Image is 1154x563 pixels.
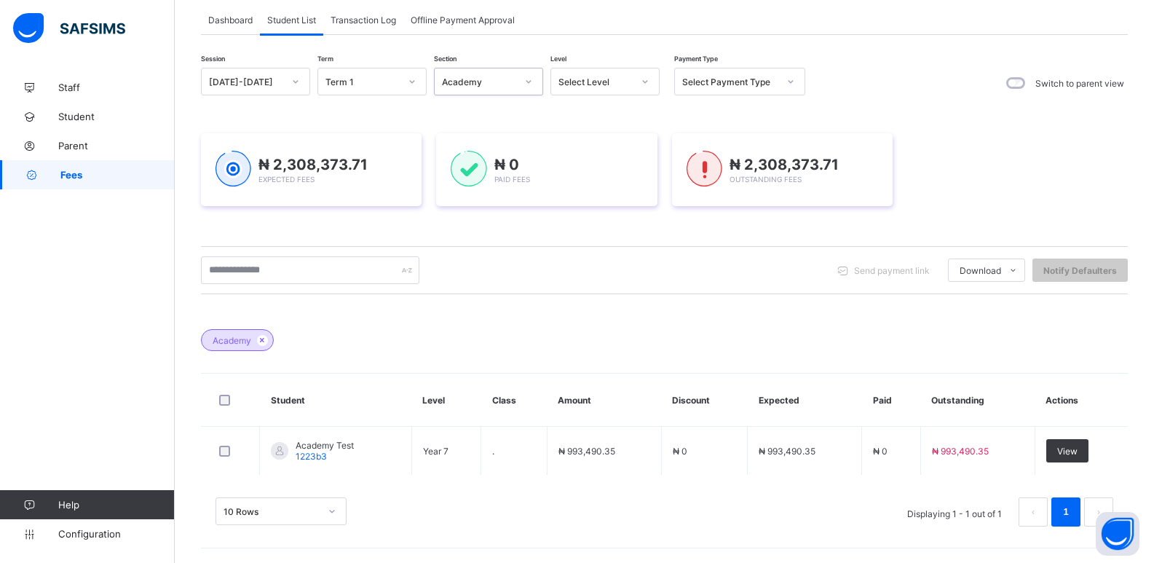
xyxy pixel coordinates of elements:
span: Parent [58,140,175,151]
li: 下一页 [1084,497,1113,527]
th: Level [411,374,481,427]
span: ₦ 0 [673,446,687,457]
button: prev page [1019,497,1048,527]
div: Academy [442,76,516,87]
span: ₦ 0 [494,156,519,173]
span: Section [434,55,457,63]
th: Actions [1035,374,1128,427]
li: 上一页 [1019,497,1048,527]
label: Switch to parent view [1035,78,1124,89]
th: Outstanding [920,374,1035,427]
span: Expected Fees [258,175,315,184]
span: Academy Test [296,440,354,451]
span: ₦ 2,308,373.71 [730,156,839,173]
span: ₦ 0 [873,446,888,457]
img: expected-1.03dd87d44185fb6c27cc9b2570c10499.svg [216,151,251,187]
span: ₦ 2,308,373.71 [258,156,368,173]
span: Student [58,111,175,122]
li: 1 [1051,497,1080,527]
span: View [1057,446,1078,457]
span: ₦ 993,490.35 [759,446,815,457]
div: Term 1 [325,76,400,87]
span: 1223b3 [296,451,327,462]
a: 1 [1059,503,1072,521]
span: Dashboard [208,15,253,25]
span: Academy [213,335,251,346]
span: Configuration [58,528,174,540]
span: Staff [58,82,175,93]
span: Offline Payment Approval [411,15,515,25]
th: Amount [547,374,661,427]
th: Expected [748,374,862,427]
span: Paid Fees [494,175,530,184]
span: ₦ 993,490.35 [558,446,615,457]
span: Download [960,265,1001,276]
th: Student [260,374,412,427]
div: Select Level [558,76,633,87]
span: Fees [60,169,175,181]
th: Discount [661,374,747,427]
img: outstanding-1.146d663e52f09953f639664a84e30106.svg [687,151,722,187]
span: Transaction Log [331,15,396,25]
span: Year 7 [423,446,448,457]
div: Select Payment Type [682,76,778,87]
button: next page [1084,497,1113,527]
div: 10 Rows [224,506,320,517]
span: Help [58,499,174,511]
li: Displaying 1 - 1 out of 1 [896,497,1013,527]
th: Paid [862,374,921,427]
span: Send payment link [854,265,930,276]
img: paid-1.3eb1404cbcb1d3b736510a26bbfa3ccb.svg [451,151,486,187]
span: Payment Type [674,55,718,63]
div: [DATE]-[DATE] [209,76,283,87]
button: Open asap [1096,512,1139,556]
span: Student List [267,15,316,25]
img: safsims [13,13,125,44]
span: Outstanding Fees [730,175,802,184]
span: . [492,446,494,457]
span: ₦ 993,490.35 [932,446,989,457]
span: Notify Defaulters [1043,265,1117,276]
th: Class [481,374,548,427]
span: Session [201,55,225,63]
span: Level [550,55,566,63]
span: Term [317,55,333,63]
